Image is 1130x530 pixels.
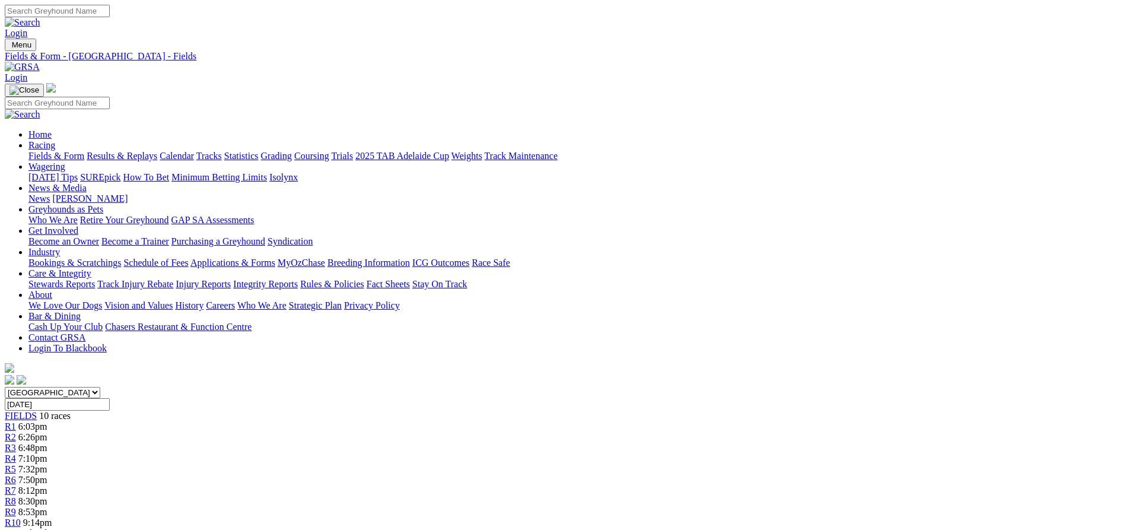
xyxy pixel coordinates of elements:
div: Industry [28,258,1125,268]
a: Stewards Reports [28,279,95,289]
a: Isolynx [269,172,298,182]
a: Retire Your Greyhound [80,215,169,225]
a: Privacy Policy [344,300,400,310]
img: Search [5,17,40,28]
a: R9 [5,507,16,517]
a: GAP SA Assessments [171,215,254,225]
a: History [175,300,203,310]
a: News & Media [28,183,87,193]
div: News & Media [28,193,1125,204]
a: Racing [28,140,55,150]
a: Get Involved [28,226,78,236]
a: Wagering [28,161,65,172]
span: 7:10pm [18,453,47,464]
input: Search [5,97,110,109]
a: Login To Blackbook [28,343,107,353]
a: How To Bet [123,172,170,182]
a: Who We Are [237,300,287,310]
button: Toggle navigation [5,39,36,51]
a: [DATE] Tips [28,172,78,182]
a: Become a Trainer [101,236,169,246]
div: Care & Integrity [28,279,1125,290]
span: 6:03pm [18,421,47,431]
span: 8:30pm [18,496,47,506]
a: MyOzChase [278,258,325,268]
a: We Love Our Dogs [28,300,102,310]
a: Stay On Track [412,279,467,289]
button: Toggle navigation [5,84,44,97]
a: Care & Integrity [28,268,91,278]
a: Track Maintenance [485,151,558,161]
a: Greyhounds as Pets [28,204,103,214]
a: Fact Sheets [367,279,410,289]
a: 2025 TAB Adelaide Cup [355,151,449,161]
a: Coursing [294,151,329,161]
a: Bar & Dining [28,311,81,321]
a: Syndication [268,236,313,246]
a: Breeding Information [327,258,410,268]
a: R1 [5,421,16,431]
img: logo-grsa-white.png [46,83,56,93]
a: Injury Reports [176,279,231,289]
span: 7:50pm [18,475,47,485]
a: Purchasing a Greyhound [171,236,265,246]
div: Wagering [28,172,1125,183]
a: Tracks [196,151,222,161]
div: About [28,300,1125,311]
a: Minimum Betting Limits [171,172,267,182]
span: Menu [12,40,31,49]
span: 8:53pm [18,507,47,517]
a: FIELDS [5,411,37,421]
a: Careers [206,300,235,310]
input: Search [5,5,110,17]
a: Home [28,129,52,139]
div: Bar & Dining [28,322,1125,332]
a: Industry [28,247,60,257]
span: 8:12pm [18,485,47,496]
img: twitter.svg [17,375,26,385]
img: GRSA [5,62,40,72]
a: Bookings & Scratchings [28,258,121,268]
a: Contact GRSA [28,332,85,342]
input: Select date [5,398,110,411]
a: [PERSON_NAME] [52,193,128,204]
a: R6 [5,475,16,485]
span: 6:48pm [18,443,47,453]
div: Greyhounds as Pets [28,215,1125,226]
a: News [28,193,50,204]
a: R4 [5,453,16,464]
a: Fields & Form [28,151,84,161]
span: 7:32pm [18,464,47,474]
a: Integrity Reports [233,279,298,289]
a: R5 [5,464,16,474]
a: R3 [5,443,16,453]
a: R8 [5,496,16,506]
div: Racing [28,151,1125,161]
a: Weights [451,151,482,161]
a: Fields & Form - [GEOGRAPHIC_DATA] - Fields [5,51,1125,62]
a: R10 [5,518,21,528]
a: Rules & Policies [300,279,364,289]
a: Login [5,72,27,82]
a: R7 [5,485,16,496]
a: R2 [5,432,16,442]
img: facebook.svg [5,375,14,385]
span: 9:14pm [23,518,52,528]
a: Trials [331,151,353,161]
a: Who We Are [28,215,78,225]
a: Schedule of Fees [123,258,188,268]
a: Strategic Plan [289,300,342,310]
a: Cash Up Your Club [28,322,103,332]
span: 6:26pm [18,432,47,442]
img: Search [5,109,40,120]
